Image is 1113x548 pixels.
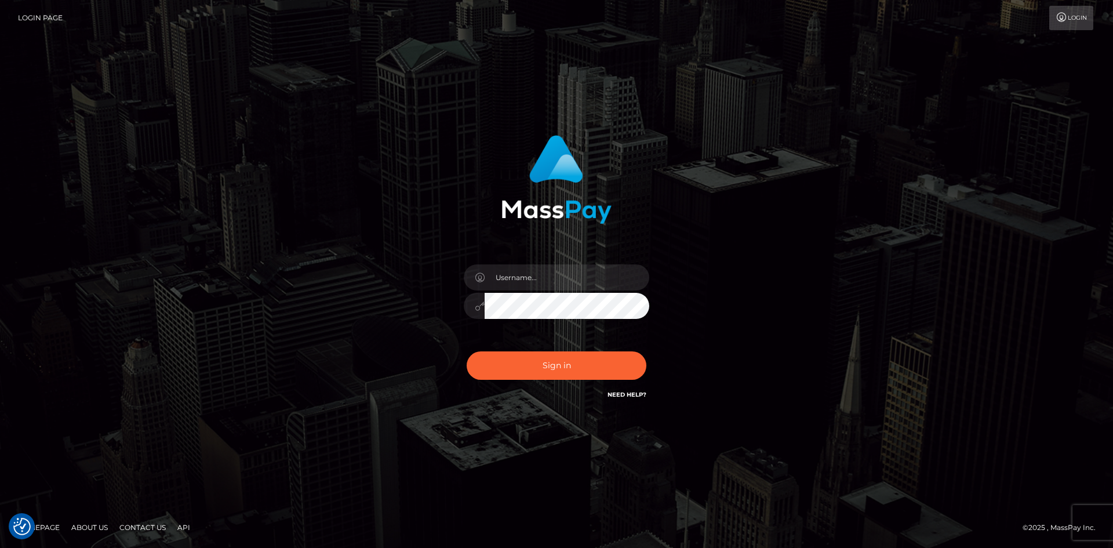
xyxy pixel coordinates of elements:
[467,351,646,380] button: Sign in
[608,391,646,398] a: Need Help?
[1049,6,1093,30] a: Login
[13,518,31,535] img: Revisit consent button
[18,6,63,30] a: Login Page
[485,264,649,291] input: Username...
[1023,521,1104,534] div: © 2025 , MassPay Inc.
[501,135,612,224] img: MassPay Login
[173,518,195,536] a: API
[67,518,112,536] a: About Us
[115,518,170,536] a: Contact Us
[13,518,64,536] a: Homepage
[13,518,31,535] button: Consent Preferences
